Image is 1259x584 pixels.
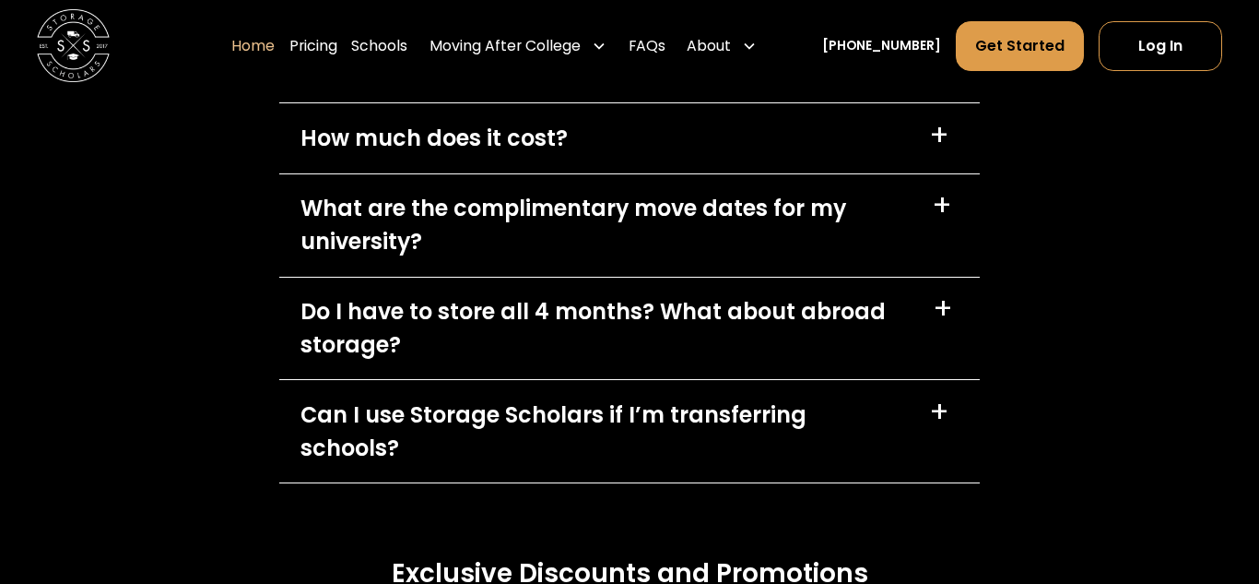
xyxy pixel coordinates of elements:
[1099,21,1223,70] a: Log In
[687,35,731,57] div: About
[37,9,110,82] img: Storage Scholars main logo
[932,192,952,221] div: +
[300,295,910,361] div: Do I have to store all 4 months? What about abroad storage?
[351,20,407,71] a: Schools
[679,20,764,71] div: About
[429,35,581,57] div: Moving After College
[300,399,907,464] div: Can I use Storage Scholars if I’m transferring schools?
[300,122,568,155] div: How much does it cost?
[822,36,941,55] a: [PHONE_NUMBER]
[933,295,953,325] div: +
[422,20,614,71] div: Moving After College
[929,399,949,428] div: +
[929,122,949,151] div: +
[289,20,337,71] a: Pricing
[629,20,665,71] a: FAQs
[300,192,910,257] div: What are the complimentary move dates for my university?
[231,20,275,71] a: Home
[956,21,1084,70] a: Get Started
